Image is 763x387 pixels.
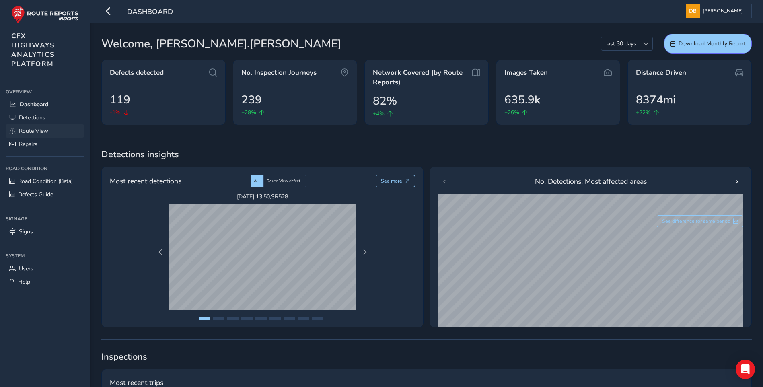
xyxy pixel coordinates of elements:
div: Open Intercom Messenger [736,360,755,379]
span: +22% [636,108,651,117]
div: AI [251,175,263,187]
span: -1% [110,108,121,117]
span: Distance Driven [636,68,686,78]
div: Overview [6,86,84,98]
span: Detections insights [101,148,752,161]
span: Route View defect [267,178,300,184]
span: Welcome, [PERSON_NAME].[PERSON_NAME] [101,35,341,52]
span: Defects Guide [18,191,53,198]
span: AI [254,178,258,184]
span: Images Taken [504,68,548,78]
img: rr logo [11,6,78,24]
span: Inspections [101,351,752,363]
span: [PERSON_NAME] [703,4,743,18]
button: Page 2 [213,317,224,320]
button: See difference for same period [657,215,744,227]
span: [DATE] 13:50 , SR528 [169,193,356,200]
button: Download Monthly Report [664,34,752,54]
a: Route View [6,124,84,138]
button: Previous Page [155,247,166,258]
span: No. Inspection Journeys [241,68,317,78]
img: diamond-layout [686,4,700,18]
button: Page 8 [298,317,309,320]
a: Users [6,262,84,275]
button: Page 4 [241,317,253,320]
div: Route View defect [263,175,306,187]
span: Most recent detections [110,176,181,186]
button: See more [376,175,415,187]
button: Page 6 [269,317,281,320]
span: Signs [19,228,33,235]
button: Page 9 [312,317,323,320]
a: Detections [6,111,84,124]
button: Page 1 [199,317,210,320]
span: Defects detected [110,68,164,78]
button: Page 7 [284,317,295,320]
span: 8374mi [636,91,676,108]
span: +28% [241,108,256,117]
div: Road Condition [6,163,84,175]
span: 119 [110,91,130,108]
span: Route View [19,127,48,135]
span: Network Covered (by Route Reports) [373,68,469,87]
span: Road Condition (Beta) [18,177,73,185]
span: Last 30 days [601,37,639,50]
span: 635.9k [504,91,540,108]
a: Help [6,275,84,288]
span: 82% [373,93,397,109]
button: Page 3 [227,317,239,320]
span: +26% [504,108,519,117]
div: Signage [6,213,84,225]
span: Dashboard [20,101,48,108]
span: CFX HIGHWAYS ANALYTICS PLATFORM [11,31,55,68]
a: Repairs [6,138,84,151]
span: 239 [241,91,262,108]
div: System [6,250,84,262]
a: Dashboard [6,98,84,111]
span: +4% [373,109,385,118]
span: See difference for same period [662,218,730,224]
span: Download Monthly Report [679,40,746,47]
span: Users [19,265,33,272]
a: Defects Guide [6,188,84,201]
span: Repairs [19,140,37,148]
span: No. Detections: Most affected areas [535,176,647,187]
span: Help [18,278,30,286]
span: Detections [19,114,45,121]
button: Next Page [359,247,370,258]
a: Signs [6,225,84,238]
button: Page 5 [255,317,267,320]
span: Dashboard [127,7,173,18]
span: See more [381,178,402,184]
button: [PERSON_NAME] [686,4,746,18]
a: Road Condition (Beta) [6,175,84,188]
